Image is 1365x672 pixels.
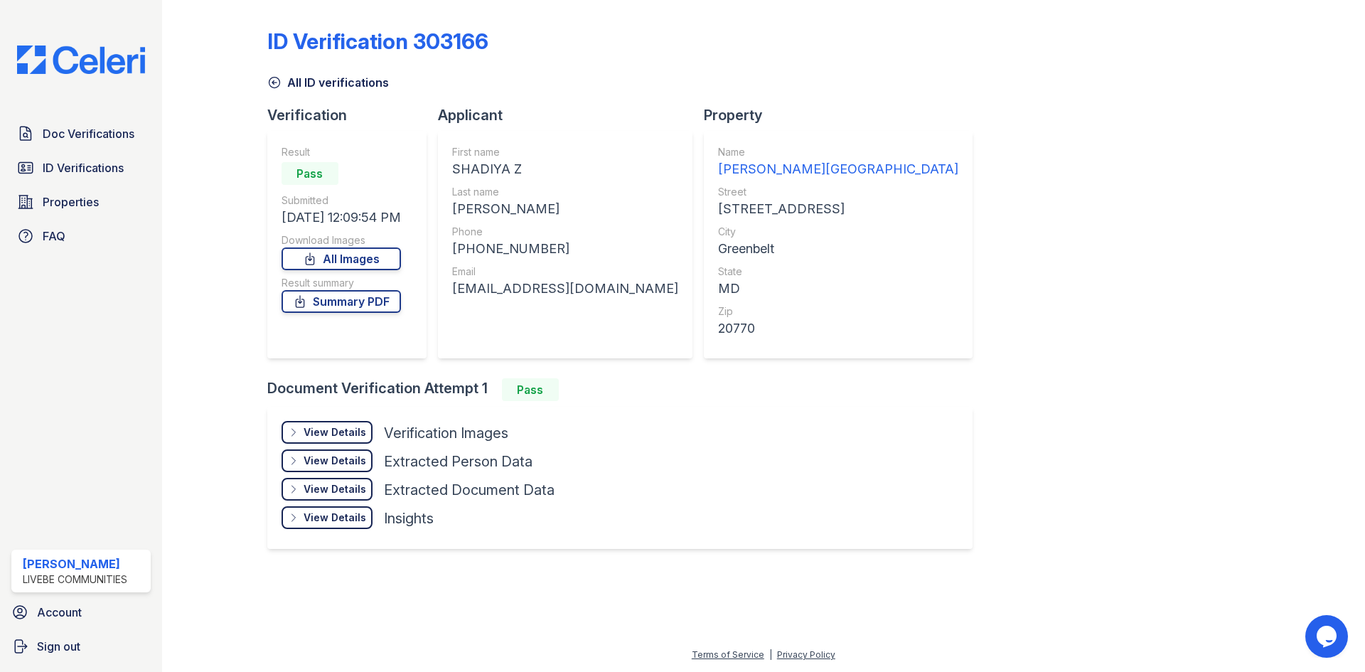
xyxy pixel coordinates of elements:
[502,378,559,401] div: Pass
[282,145,401,159] div: Result
[777,649,835,660] a: Privacy Policy
[304,454,366,468] div: View Details
[718,145,958,159] div: Name
[267,74,389,91] a: All ID verifications
[6,632,156,661] a: Sign out
[282,233,401,247] div: Download Images
[438,105,704,125] div: Applicant
[267,378,984,401] div: Document Verification Attempt 1
[267,28,488,54] div: ID Verification 303166
[718,199,958,219] div: [STREET_ADDRESS]
[769,649,772,660] div: |
[43,159,124,176] span: ID Verifications
[452,185,678,199] div: Last name
[23,555,127,572] div: [PERSON_NAME]
[1305,615,1351,658] iframe: chat widget
[452,145,678,159] div: First name
[37,638,80,655] span: Sign out
[718,225,958,239] div: City
[282,162,338,185] div: Pass
[384,452,532,471] div: Extracted Person Data
[282,290,401,313] a: Summary PDF
[452,279,678,299] div: [EMAIL_ADDRESS][DOMAIN_NAME]
[452,159,678,179] div: SHADIYA Z
[718,239,958,259] div: Greenbelt
[718,145,958,179] a: Name [PERSON_NAME][GEOGRAPHIC_DATA]
[267,105,438,125] div: Verification
[718,185,958,199] div: Street
[692,649,764,660] a: Terms of Service
[11,188,151,216] a: Properties
[304,482,366,496] div: View Details
[282,276,401,290] div: Result summary
[43,228,65,245] span: FAQ
[718,319,958,338] div: 20770
[452,239,678,259] div: [PHONE_NUMBER]
[304,511,366,525] div: View Details
[282,247,401,270] a: All Images
[37,604,82,621] span: Account
[452,199,678,219] div: [PERSON_NAME]
[718,304,958,319] div: Zip
[452,265,678,279] div: Email
[718,159,958,179] div: [PERSON_NAME][GEOGRAPHIC_DATA]
[384,423,508,443] div: Verification Images
[282,193,401,208] div: Submitted
[11,119,151,148] a: Doc Verifications
[11,222,151,250] a: FAQ
[704,105,984,125] div: Property
[282,208,401,228] div: [DATE] 12:09:54 PM
[304,425,366,439] div: View Details
[23,572,127,587] div: LiveBe Communities
[6,46,156,74] img: CE_Logo_Blue-a8612792a0a2168367f1c8372b55b34899dd931a85d93a1a3d3e32e68fde9ad4.png
[384,480,555,500] div: Extracted Document Data
[43,193,99,210] span: Properties
[452,225,678,239] div: Phone
[718,265,958,279] div: State
[718,279,958,299] div: MD
[6,598,156,626] a: Account
[11,154,151,182] a: ID Verifications
[384,508,434,528] div: Insights
[43,125,134,142] span: Doc Verifications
